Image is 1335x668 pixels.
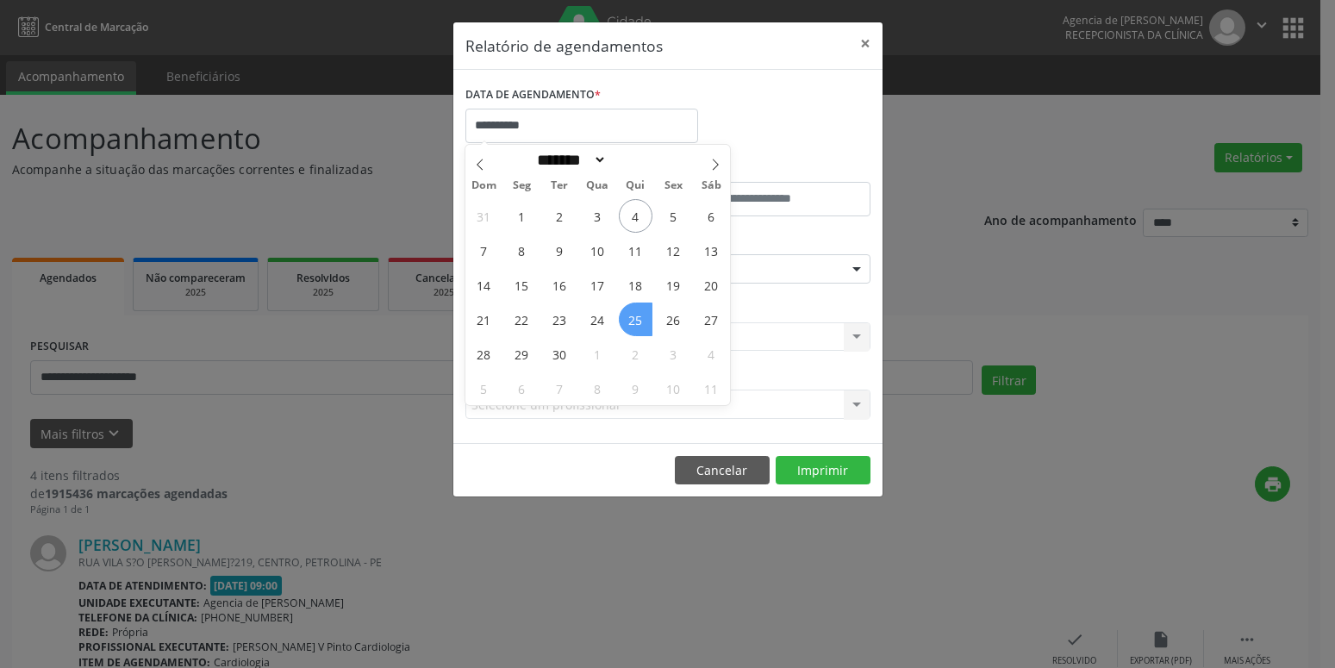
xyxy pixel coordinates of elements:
[607,151,664,169] input: Year
[467,199,501,233] span: Agosto 31, 2025
[654,180,692,191] span: Sex
[543,268,577,302] span: Setembro 16, 2025
[532,151,608,169] select: Month
[543,371,577,405] span: Outubro 7, 2025
[467,234,501,267] span: Setembro 7, 2025
[619,268,652,302] span: Setembro 18, 2025
[581,303,614,336] span: Setembro 24, 2025
[695,268,728,302] span: Setembro 20, 2025
[505,234,539,267] span: Setembro 8, 2025
[657,268,690,302] span: Setembro 19, 2025
[540,180,578,191] span: Ter
[467,371,501,405] span: Outubro 5, 2025
[619,303,652,336] span: Setembro 25, 2025
[505,303,539,336] span: Setembro 22, 2025
[543,337,577,371] span: Setembro 30, 2025
[467,337,501,371] span: Setembro 28, 2025
[695,303,728,336] span: Setembro 27, 2025
[467,303,501,336] span: Setembro 21, 2025
[581,371,614,405] span: Outubro 8, 2025
[672,155,870,182] label: ATÉ
[657,337,690,371] span: Outubro 3, 2025
[619,234,652,267] span: Setembro 11, 2025
[581,234,614,267] span: Setembro 10, 2025
[581,199,614,233] span: Setembro 3, 2025
[657,199,690,233] span: Setembro 5, 2025
[657,303,690,336] span: Setembro 26, 2025
[578,180,616,191] span: Qua
[848,22,883,65] button: Close
[695,337,728,371] span: Outubro 4, 2025
[467,268,501,302] span: Setembro 14, 2025
[695,234,728,267] span: Setembro 13, 2025
[465,180,503,191] span: Dom
[692,180,730,191] span: Sáb
[616,180,654,191] span: Qui
[543,303,577,336] span: Setembro 23, 2025
[505,337,539,371] span: Setembro 29, 2025
[657,371,690,405] span: Outubro 10, 2025
[695,199,728,233] span: Setembro 6, 2025
[581,337,614,371] span: Outubro 1, 2025
[543,234,577,267] span: Setembro 9, 2025
[776,456,870,485] button: Imprimir
[619,337,652,371] span: Outubro 2, 2025
[505,371,539,405] span: Outubro 6, 2025
[695,371,728,405] span: Outubro 11, 2025
[465,34,663,57] h5: Relatório de agendamentos
[619,371,652,405] span: Outubro 9, 2025
[505,199,539,233] span: Setembro 1, 2025
[543,199,577,233] span: Setembro 2, 2025
[502,180,540,191] span: Seg
[657,234,690,267] span: Setembro 12, 2025
[619,199,652,233] span: Setembro 4, 2025
[465,82,601,109] label: DATA DE AGENDAMENTO
[505,268,539,302] span: Setembro 15, 2025
[581,268,614,302] span: Setembro 17, 2025
[675,456,770,485] button: Cancelar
